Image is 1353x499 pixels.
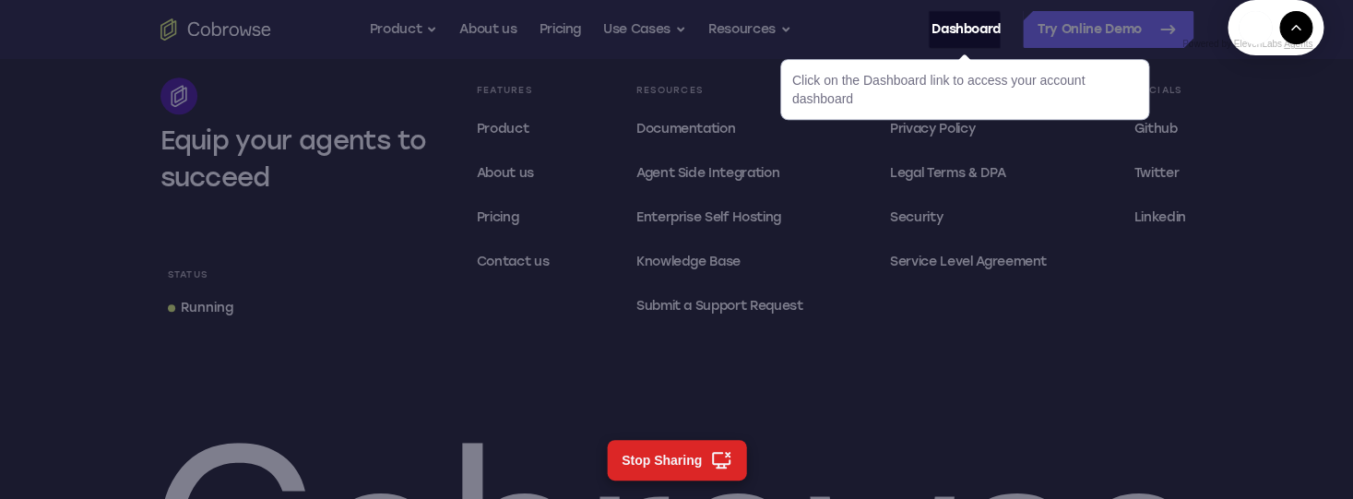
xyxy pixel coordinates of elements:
[629,155,811,192] a: Agent Side Integration
[636,162,803,184] span: Agent Side Integration
[160,291,241,325] a: Running
[1126,77,1193,103] div: Socials
[1133,165,1179,181] span: Twitter
[160,262,216,288] div: Status
[1133,209,1185,225] span: Linkedin
[890,165,1005,181] span: Legal Terms & DPA
[469,199,557,236] a: Pricing
[629,244,811,280] a: Knowledge Base
[883,155,1054,192] a: Legal Terms & DPA
[932,11,1001,48] a: Dashboard
[469,155,557,192] a: About us
[629,111,811,148] a: Documentation
[890,121,975,137] span: Privacy Policy
[636,254,741,269] span: Knowledge Base
[629,199,811,236] a: Enterprise Self Hosting
[603,11,686,48] button: Use Cases
[160,125,427,193] span: Equip your agents to succeed
[708,11,791,48] button: Resources
[890,209,943,225] span: Security
[469,244,557,280] a: Contact us
[890,251,1047,273] span: Service Level Agreement
[1126,155,1193,192] a: Twitter
[477,254,550,269] span: Contact us
[636,295,803,317] span: Submit a Support Request
[539,11,581,48] a: Pricing
[160,18,271,41] a: Go to the home page
[629,77,811,103] div: Resources
[636,207,803,229] span: Enterprise Self Hosting
[477,165,534,181] span: About us
[629,288,811,325] a: Submit a Support Request
[1126,199,1193,236] a: Linkedin
[883,244,1054,280] a: Service Level Agreement
[636,121,735,137] span: Documentation
[469,111,557,148] a: Product
[477,209,519,225] span: Pricing
[459,11,516,48] a: About us
[181,299,233,317] div: Running
[883,111,1054,148] a: Privacy Policy
[1023,11,1193,48] a: Try Online Demo
[1126,111,1193,148] a: Github
[370,11,438,48] button: Product
[477,121,529,137] span: Product
[469,77,557,103] div: Features
[883,199,1054,236] a: Security
[1133,121,1177,137] span: Github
